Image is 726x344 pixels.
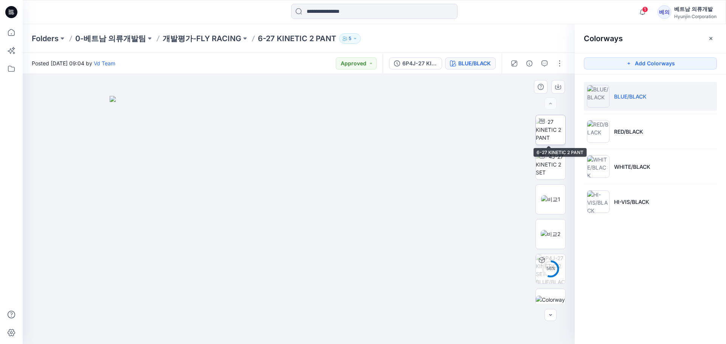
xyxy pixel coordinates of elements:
[642,6,648,12] span: 1
[163,33,241,44] a: 개발평가-FLY RACING
[94,60,115,66] a: Vd Team
[587,85,610,108] img: BLUE/BLACK
[458,59,491,68] div: BLUE/BLACK
[32,33,59,44] a: Folders
[674,5,717,14] div: 베트남 의류개발
[541,195,560,203] img: 비교1
[541,230,560,238] img: 비교2
[614,93,647,100] p: BLUE/BLACK
[584,57,717,69] button: Add Colorways
[402,59,437,68] div: 6P4J-27 KINETIC 2 SET
[32,59,115,67] span: Posted [DATE] 09:04 by
[389,57,442,69] button: 6P4J-27 KINETIC 2 SET
[445,57,496,69] button: BLUE/BLACK
[614,163,650,171] p: WHITE/BLACK
[536,118,565,142] img: 6-27 KINETIC 2 PANT
[536,296,565,312] img: Colorway Cover
[614,128,643,136] p: RED/BLACK
[258,33,336,44] p: 6-27 KINETIC 2 PANT
[349,34,351,43] p: 5
[339,33,361,44] button: 5
[587,155,610,178] img: WHITE/BLACK
[75,33,146,44] a: 0-베트남 의류개발팀
[587,190,610,213] img: HI-VIS/BLACK
[674,14,717,19] div: Hyunjin Corporation
[614,198,649,206] p: HI-VIS/BLACK
[523,57,535,69] button: Details
[541,265,560,272] div: 56 %
[584,34,623,43] h2: Colorways
[587,120,610,143] img: RED/BLACK
[658,5,671,19] div: 베의
[536,153,565,176] img: 6P4J-27 KINETIC 2 SET
[536,254,565,284] img: 6P4J-27 KINETIC 2 SET BLUE/BLACK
